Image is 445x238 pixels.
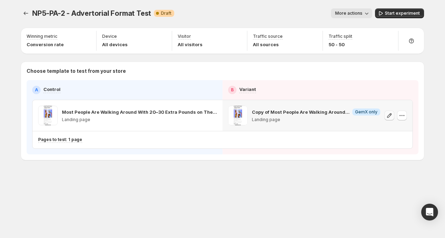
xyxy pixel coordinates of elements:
[331,8,372,18] button: More actions
[27,34,57,39] p: Winning metric
[27,41,64,48] p: Conversion rate
[178,41,203,48] p: All visitors
[62,117,217,122] p: Landing page
[421,204,438,220] div: Open Intercom Messenger
[375,8,424,18] button: Start experiment
[161,10,171,16] span: Draft
[385,10,420,16] span: Start experiment
[102,34,117,39] p: Device
[62,108,217,115] p: Most People Are Walking Around With 20–30 Extra Pounds on Their Necks 2 (PA)
[253,34,283,39] p: Traffic source
[335,10,362,16] span: More actions
[32,9,151,17] span: NP5-PA-2 - Advertorial Format Test
[21,8,31,18] button: Experiments
[178,34,191,39] p: Visitor
[329,34,352,39] p: Traffic split
[27,68,418,75] p: Choose template to test from your store
[239,86,256,93] p: Variant
[252,108,349,115] p: Copy of Most People Are Walking Around With 20–30 Extra Pounds on Their Necks 2 (PA)
[253,41,283,48] p: All sources
[43,86,61,93] p: Control
[355,109,377,115] span: GemX only
[102,41,128,48] p: All devices
[329,41,352,48] p: 50 - 50
[228,106,248,125] img: Copy of Most People Are Walking Around With 20–30 Extra Pounds on Their Necks 2 (PA)
[38,106,58,125] img: Most People Are Walking Around With 20–30 Extra Pounds on Their Necks 2 (PA)
[252,117,380,122] p: Landing page
[35,87,38,93] h2: A
[38,137,82,142] p: Pages to test: 1 page
[231,87,234,93] h2: B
